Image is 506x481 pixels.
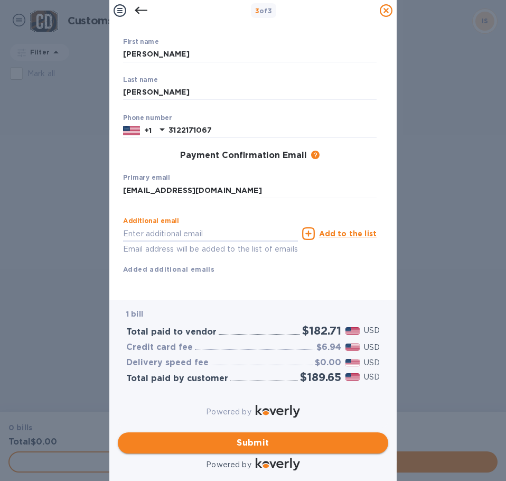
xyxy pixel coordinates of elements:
label: Additional email [123,218,179,225]
label: Last name [123,77,158,83]
b: Added additional emails [123,265,214,273]
label: First name [123,39,158,45]
input: Enter your phone number [168,123,377,138]
p: USD [364,325,380,336]
h3: $6.94 [316,343,341,353]
p: Powered by [206,406,251,418]
span: Submit [126,437,380,449]
b: 1 bill [126,310,143,318]
p: USD [364,372,380,383]
p: Powered by [206,459,251,470]
img: USD [345,327,360,335]
h2: $182.71 [302,324,341,337]
img: Logo [256,405,300,418]
u: Add to the list [319,229,377,238]
img: US [123,125,140,136]
p: Email address will be added to the list of emails [123,243,298,255]
h3: Payment Confirmation Email [180,151,307,161]
input: Enter additional email [123,226,298,242]
input: Enter your first name [123,47,377,62]
p: USD [364,342,380,353]
img: USD [345,344,360,351]
h3: Delivery speed fee [126,358,209,368]
p: USD [364,357,380,368]
h3: Credit card fee [126,343,193,353]
label: Primary email [123,175,170,181]
input: Enter your last name [123,85,377,100]
button: Submit [118,432,388,454]
p: +1 [144,125,152,136]
h2: $189.65 [300,371,341,384]
input: Enter your primary email [123,182,377,198]
b: of 3 [255,7,273,15]
h3: $0.00 [315,358,341,368]
h3: Total paid to vendor [126,327,217,337]
span: 3 [255,7,259,15]
img: USD [345,373,360,381]
h3: Total paid by customer [126,374,228,384]
label: Phone number [123,115,172,121]
img: USD [345,359,360,366]
img: Logo [256,458,300,470]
